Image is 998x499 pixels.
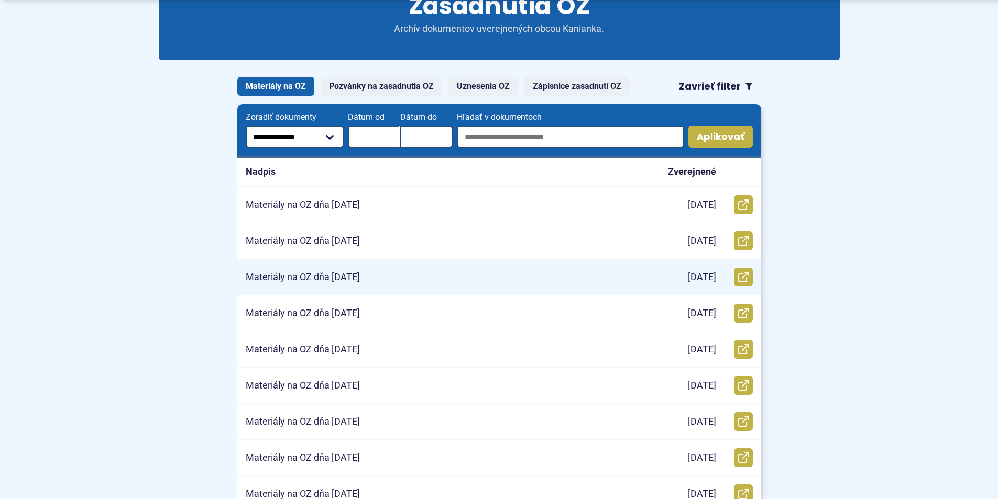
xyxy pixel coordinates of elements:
[668,166,716,178] p: Zverejnené
[688,199,716,211] p: [DATE]
[348,113,400,122] span: Dátum od
[246,271,360,283] p: Materiály na OZ dňa [DATE]
[374,23,625,35] p: Archív dokumentov uverejnených obcou Kanianka.
[400,113,453,122] span: Dátum do
[688,307,716,319] p: [DATE]
[246,113,344,122] span: Zoradiť dokumenty
[246,452,360,464] p: Materiály na OZ dňa [DATE]
[688,235,716,247] p: [DATE]
[246,235,360,247] p: Materiály na OZ dňa [DATE]
[457,113,684,122] span: Hľadať v dokumentoch
[321,77,442,96] a: Pozvánky na zasadnutia OZ
[688,271,716,283] p: [DATE]
[237,77,314,96] a: Materiály na OZ
[457,126,684,148] input: Hľadať v dokumentoch
[246,307,360,319] p: Materiály na OZ dňa [DATE]
[688,126,753,148] button: Aplikovať
[688,416,716,428] p: [DATE]
[246,166,276,178] p: Nadpis
[671,77,761,96] button: Zavrieť filter
[400,126,453,148] input: Dátum do
[246,416,360,428] p: Materiály na OZ dňa [DATE]
[524,77,630,96] a: Zápisnice zasadnutí OZ
[348,126,400,148] input: Dátum od
[688,343,716,356] p: [DATE]
[448,77,518,96] a: Uznesenia OZ
[246,380,360,392] p: Materiály na OZ dňa [DATE]
[679,81,741,93] span: Zavrieť filter
[246,343,360,356] p: Materiály na OZ dňa [DATE]
[688,380,716,392] p: [DATE]
[246,126,344,148] select: Zoradiť dokumenty
[246,199,360,211] p: Materiály na OZ dňa [DATE]
[688,452,716,464] p: [DATE]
